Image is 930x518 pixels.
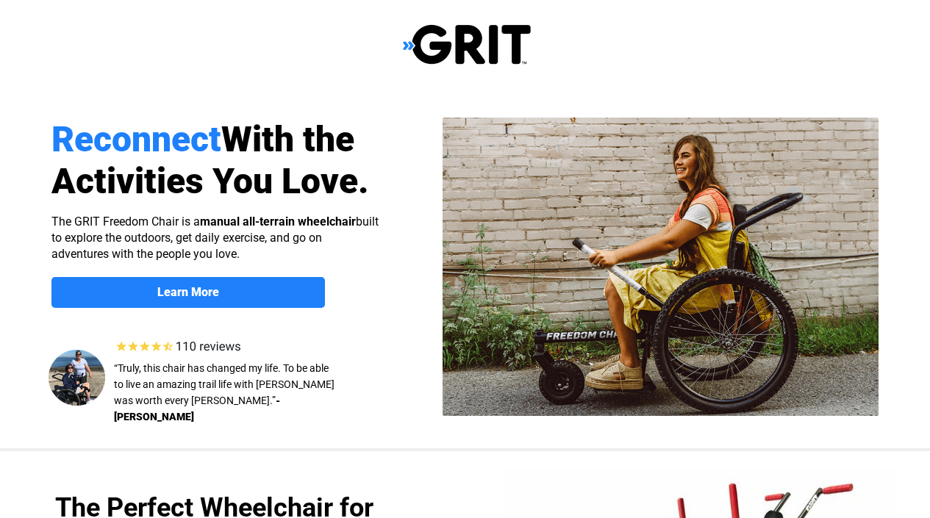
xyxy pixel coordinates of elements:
[51,277,325,308] a: Learn More
[51,118,221,160] span: Reconnect
[51,160,369,202] span: Activities You Love.
[157,285,219,299] strong: Learn More
[51,215,379,261] span: The GRIT Freedom Chair is a built to explore the outdoors, get daily exercise, and go on adventur...
[114,362,335,406] span: “Truly, this chair has changed my life. To be able to live an amazing trail life with [PERSON_NAM...
[221,118,354,160] span: With the
[200,215,356,229] strong: manual all-terrain wheelchair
